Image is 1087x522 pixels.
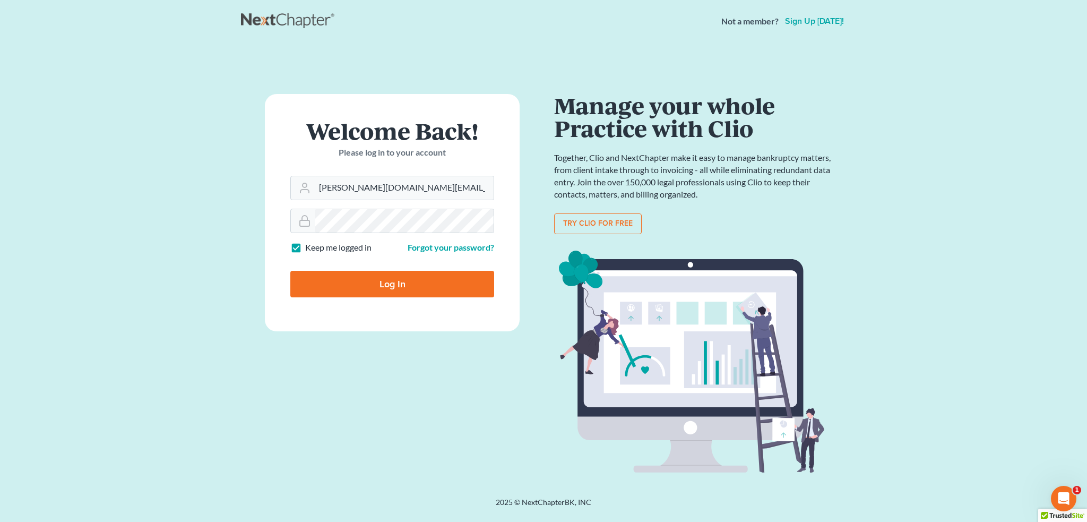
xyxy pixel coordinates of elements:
[1051,486,1076,511] iframe: Intercom live chat
[721,15,779,28] strong: Not a member?
[290,119,494,142] h1: Welcome Back!
[1073,486,1081,494] span: 1
[554,152,835,200] p: Together, Clio and NextChapter make it easy to manage bankruptcy matters, from client intake thro...
[783,17,846,25] a: Sign up [DATE]!
[554,213,642,235] a: Try clio for free
[290,271,494,297] input: Log In
[290,147,494,159] p: Please log in to your account
[408,242,494,252] a: Forgot your password?
[554,94,835,139] h1: Manage your whole Practice with Clio
[241,497,846,516] div: 2025 © NextChapterBK, INC
[554,247,835,477] img: clio_bg-1f7fd5e12b4bb4ecf8b57ca1a7e67e4ff233b1f5529bdf2c1c242739b0445cb7.svg
[305,242,372,254] label: Keep me logged in
[315,176,494,200] input: Email Address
